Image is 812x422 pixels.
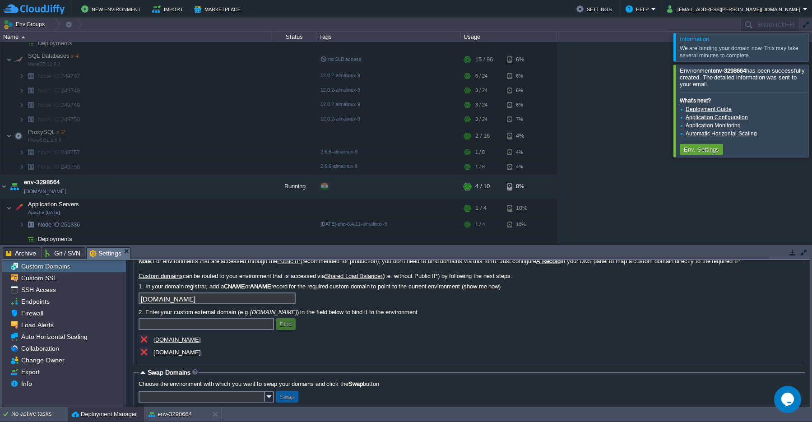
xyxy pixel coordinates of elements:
div: 1 / 4 [475,199,487,217]
a: Node ID:249758 [37,163,81,171]
button: Import [152,4,186,14]
a: Load Alerts [19,321,55,329]
a: Auto Horizontal Scaling [19,333,89,341]
span: Git / SVN [45,248,80,259]
a: SSH Access [19,286,57,294]
div: 7% [507,112,536,126]
span: Swap Domains [148,369,190,376]
button: env-3298664 [148,410,192,419]
span: Node ID: [38,102,61,108]
img: AMDAwAAAACH5BAEAAAAALAAAAAABAAEAAAICRAEAOw== [19,36,24,50]
div: 6% [507,98,536,112]
b: What's next? [680,97,711,104]
a: Application Monitoring [686,122,741,129]
b: Note: [139,258,153,264]
img: AMDAwAAAACH5BAEAAAAALAAAAAABAAEAAAICRAEAOw== [19,83,24,97]
img: AMDAwAAAACH5BAEAAAAALAAAAAABAAEAAAICRAEAOw== [24,69,37,83]
span: 2.6.6-almalinux-9 [320,149,357,154]
a: Export [19,368,41,376]
span: Application Servers [27,200,80,208]
a: Collaboration [19,344,60,352]
span: Custom SSL [19,274,58,282]
img: AMDAwAAAACH5BAEAAAAALAAAAAABAAEAAAICRAEAOw== [19,145,24,159]
img: AMDAwAAAACH5BAEAAAAALAAAAAABAAEAAAICRAEAOw== [24,218,37,232]
img: CloudJiffy [3,4,65,15]
a: Endpoints [19,297,51,306]
b: env-3298664 [713,67,746,74]
span: 12.0.2-almalinux-9 [320,102,360,107]
span: Node ID: [38,221,61,228]
span: Archive [6,248,36,259]
a: Automatic Horizontal Scaling [686,130,757,137]
div: Running [271,174,316,199]
span: ProxySQL [27,128,65,136]
iframe: chat widget [774,386,803,413]
a: A Record [536,258,561,264]
img: AMDAwAAAACH5BAEAAAAALAAAAAABAAEAAAICRAEAOw== [6,199,12,217]
img: AMDAwAAAACH5BAEAAAAALAAAAAABAAEAAAICRAEAOw== [8,174,21,199]
a: env-3298664 [24,178,60,187]
span: Node ID: [38,163,61,170]
a: [DOMAIN_NAME] [153,336,201,343]
span: SQL Databases [27,52,79,60]
label: 2. Enter your custom external domain (e.g. ) in the field below to bind it to the environment [139,309,800,315]
a: Deployments [37,235,74,243]
span: x 4 [70,52,79,59]
span: 12.0.2-almalinux-9 [320,116,360,121]
a: Change Owner [19,356,66,364]
div: 10% [507,218,536,232]
img: AMDAwAAAACH5BAEAAAAALAAAAAABAAEAAAICRAEAOw== [19,160,24,174]
span: 249758 [37,163,81,171]
button: Marketplace [194,4,243,14]
b: ANAME [250,283,271,290]
img: AMDAwAAAACH5BAEAAAAALAAAAAABAAEAAAICRAEAOw== [24,160,37,174]
img: AMDAwAAAACH5BAEAAAAALAAAAAABAAEAAAICRAEAOw== [24,112,37,126]
span: no SLB access [320,56,362,62]
b: CNAME [224,283,245,290]
div: No active tasks [11,407,68,422]
div: Tags [317,32,460,42]
a: Application ServersApache [DATE] [27,201,80,208]
button: Help [626,4,651,14]
img: AMDAwAAAACH5BAEAAAAALAAAAAABAAEAAAICRAEAOw== [12,199,25,217]
a: [DOMAIN_NAME] [24,187,66,196]
label: For environments that are accessed through the (recommended for production), you don't need to bi... [139,258,800,264]
img: AMDAwAAAACH5BAEAAAAALAAAAAABAAEAAAICRAEAOw== [24,98,37,112]
span: x 2 [55,129,64,135]
div: We are binding your domain now. This may take several minutes to complete. [680,45,806,59]
img: AMDAwAAAACH5BAEAAAAALAAAAAABAAEAAAICRAEAOw== [19,112,24,126]
span: 12.0.2-almalinux-9 [320,87,360,93]
a: Application Configuration [686,114,748,121]
img: AMDAwAAAACH5BAEAAAAALAAAAAABAAEAAAICRAEAOw== [0,174,8,199]
img: AMDAwAAAACH5BAEAAAAALAAAAAABAAEAAAICRAEAOw== [19,69,24,83]
a: Node ID:249750 [37,116,81,123]
span: Node ID: [38,116,61,123]
i: [DOMAIN_NAME] [250,309,297,315]
button: New Environment [81,4,144,14]
span: 2.6.6-almalinux-9 [320,163,357,169]
div: 4% [507,145,536,159]
a: Deployments [37,39,74,47]
a: Deployment Guide [686,106,732,112]
label: 1. In your domain registrar, add a or record for the required custom domain to point to the curre... [139,283,800,290]
div: 3 / 24 [475,98,487,112]
a: Node ID:251336 [37,221,81,228]
span: Environment has been successfully created. The detailed information was sent to your email. [680,67,805,88]
button: [EMAIL_ADDRESS][PERSON_NAME][DOMAIN_NAME] [667,4,803,14]
div: 15 / 96 [475,51,493,69]
a: [DOMAIN_NAME] [153,349,201,356]
span: Node ID: [38,73,61,79]
a: SQL Databasesx 4MariaDB 12.0.2 [27,52,79,59]
div: 6% [507,51,536,69]
img: AMDAwAAAACH5BAEAAAAALAAAAAABAAEAAAICRAEAOw== [19,232,24,246]
div: 1 / 8 [475,145,485,159]
span: 12.0.2-almalinux-9 [320,73,360,78]
div: 6% [507,83,536,97]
